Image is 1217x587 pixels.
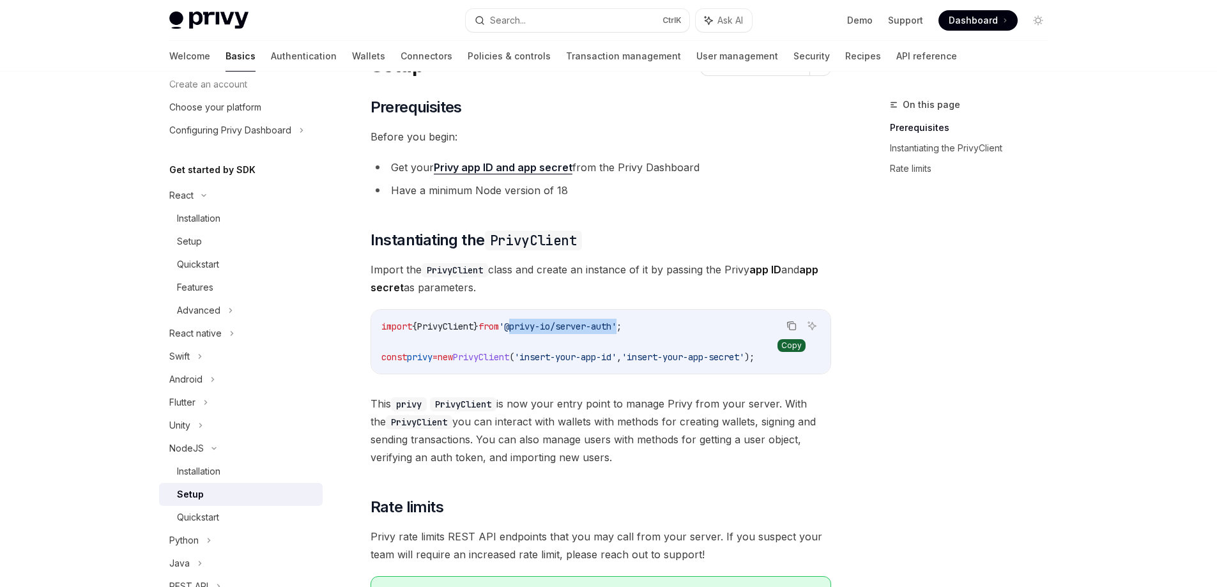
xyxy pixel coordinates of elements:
span: ; [616,321,622,332]
code: privy [391,397,427,411]
div: Python [169,533,199,548]
span: '@privy-io/server-auth' [499,321,616,332]
button: Toggle dark mode [1028,10,1048,31]
div: React [169,188,194,203]
div: Search... [490,13,526,28]
div: Setup [177,487,204,502]
span: Prerequisites [371,97,462,118]
span: import [381,321,412,332]
img: light logo [169,11,249,29]
a: Installation [159,460,323,483]
span: Instantiating the [371,230,582,250]
a: Prerequisites [890,118,1059,138]
span: new [438,351,453,363]
a: Policies & controls [468,41,551,72]
div: Choose your platform [169,100,261,115]
span: Privy rate limits REST API endpoints that you may call from your server. If you suspect your team... [371,528,831,563]
a: Quickstart [159,506,323,529]
a: Instantiating the PrivyClient [890,138,1059,158]
span: ); [744,351,754,363]
a: Dashboard [938,10,1018,31]
span: const [381,351,407,363]
code: PrivyClient [386,415,452,429]
li: Get your from the Privy Dashboard [371,158,831,176]
a: Connectors [401,41,452,72]
span: Ask AI [717,14,743,27]
a: Quickstart [159,253,323,276]
a: Setup [159,483,323,506]
span: Rate limits [371,497,443,517]
a: Privy app ID and app secret [434,161,572,174]
div: Installation [177,211,220,226]
span: 'insert-your-app-secret' [622,351,744,363]
span: Ctrl K [662,15,682,26]
div: Swift [169,349,190,364]
div: Android [169,372,203,387]
h5: Get started by SDK [169,162,256,178]
span: This is now your entry point to manage Privy from your server. With the you can interact with wal... [371,395,831,466]
button: Search...CtrlK [466,9,689,32]
button: Ask AI [696,9,752,32]
span: Import the class and create an instance of it by passing the Privy and as parameters. [371,261,831,296]
span: , [616,351,622,363]
span: PrivyClient [417,321,473,332]
span: { [412,321,417,332]
a: Transaction management [566,41,681,72]
span: Dashboard [949,14,998,27]
a: API reference [896,41,957,72]
a: Wallets [352,41,385,72]
span: ( [509,351,514,363]
button: Copy the contents from the code block [783,317,800,334]
div: Copy [777,339,806,352]
span: } [473,321,478,332]
span: 'insert-your-app-id' [514,351,616,363]
strong: app ID [749,263,781,276]
div: Configuring Privy Dashboard [169,123,291,138]
div: Features [177,280,213,295]
div: Unity [169,418,190,433]
div: Flutter [169,395,195,410]
a: Choose your platform [159,96,323,119]
span: = [432,351,438,363]
a: Demo [847,14,873,27]
a: Features [159,276,323,299]
div: Quickstart [177,510,219,525]
a: Welcome [169,41,210,72]
code: PrivyClient [430,397,496,411]
div: Quickstart [177,257,219,272]
code: PrivyClient [485,231,582,250]
a: Recipes [845,41,881,72]
span: On this page [903,97,960,112]
button: Ask AI [804,317,820,334]
a: Basics [226,41,256,72]
a: Installation [159,207,323,230]
li: Have a minimum Node version of 18 [371,181,831,199]
code: PrivyClient [422,263,488,277]
span: from [478,321,499,332]
div: React native [169,326,222,341]
div: NodeJS [169,441,204,456]
span: Before you begin: [371,128,831,146]
a: Security [793,41,830,72]
a: User management [696,41,778,72]
span: privy [407,351,432,363]
a: Authentication [271,41,337,72]
div: Java [169,556,190,571]
div: Advanced [177,303,220,318]
a: Setup [159,230,323,253]
span: PrivyClient [453,351,509,363]
div: Installation [177,464,220,479]
div: Setup [177,234,202,249]
a: Support [888,14,923,27]
a: Rate limits [890,158,1059,179]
